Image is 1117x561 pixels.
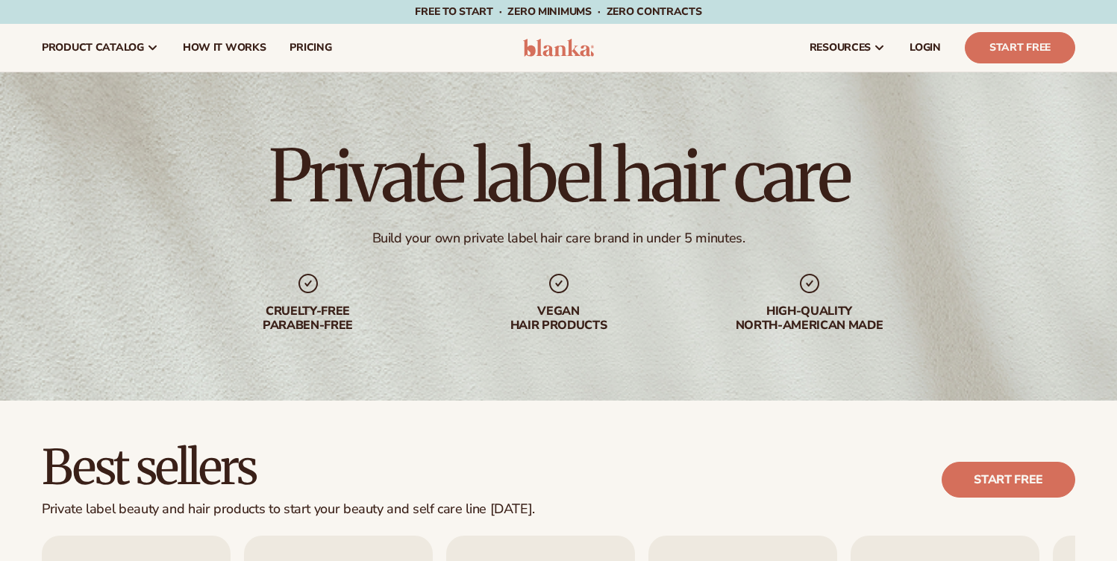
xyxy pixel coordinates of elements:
[213,304,404,333] div: cruelty-free paraben-free
[942,462,1075,498] a: Start free
[278,24,343,72] a: pricing
[898,24,953,72] a: LOGIN
[463,304,654,333] div: Vegan hair products
[42,442,535,492] h2: Best sellers
[183,42,266,54] span: How It Works
[269,140,848,212] h1: Private label hair care
[42,42,144,54] span: product catalog
[714,304,905,333] div: High-quality North-american made
[523,39,594,57] img: logo
[965,32,1075,63] a: Start Free
[910,42,941,54] span: LOGIN
[372,230,745,247] div: Build your own private label hair care brand in under 5 minutes.
[798,24,898,72] a: resources
[42,501,535,518] div: Private label beauty and hair products to start your beauty and self care line [DATE].
[290,42,331,54] span: pricing
[415,4,701,19] span: Free to start · ZERO minimums · ZERO contracts
[30,24,171,72] a: product catalog
[171,24,278,72] a: How It Works
[810,42,871,54] span: resources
